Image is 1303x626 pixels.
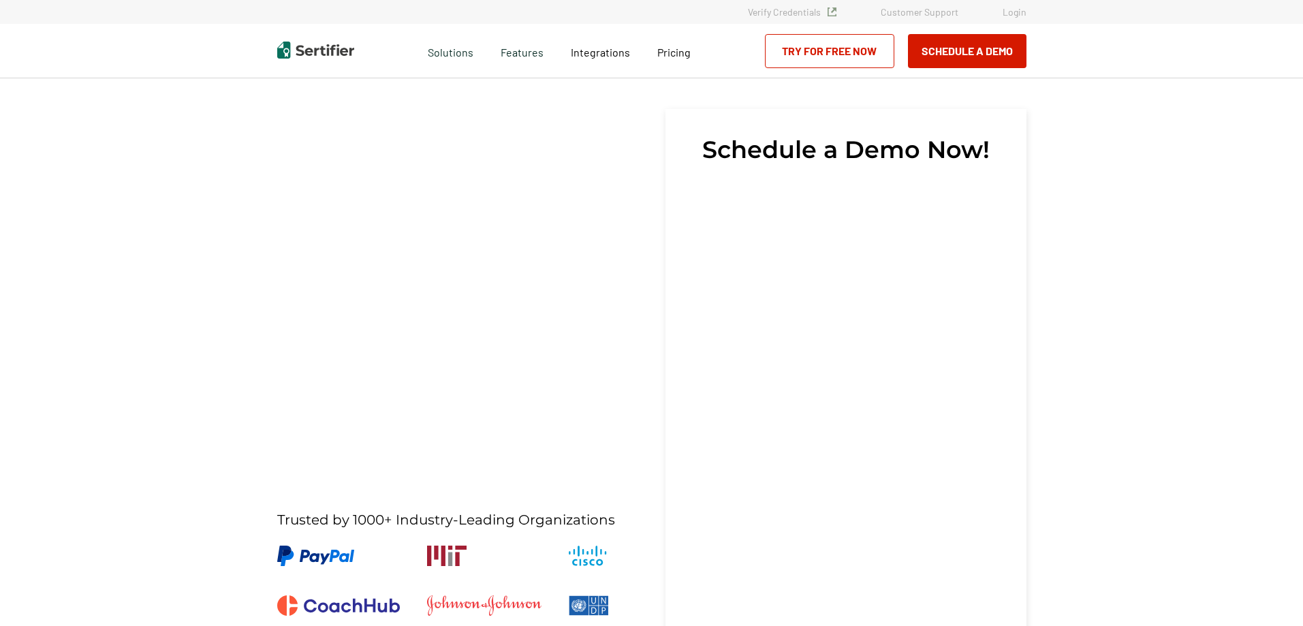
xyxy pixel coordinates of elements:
[881,6,958,18] a: Customer Support
[702,136,990,163] span: Schedule a Demo Now!
[277,42,354,59] img: Sertifier | Digital Credentialing Platform
[657,42,691,59] a: Pricing
[571,46,630,59] span: Integrations
[277,595,400,616] img: CoachHub
[569,595,609,616] img: UNDP
[571,42,630,59] a: Integrations
[765,34,894,68] a: Try for Free Now
[427,546,467,566] img: Massachusetts Institute of Technology
[428,42,473,59] span: Solutions
[748,6,836,18] a: Verify Credentials
[427,595,541,616] img: Johnson & Johnson
[277,512,615,529] span: Trusted by 1000+ Industry-Leading Organizations
[501,42,544,59] span: Features
[569,546,607,566] img: Cisco
[657,46,691,59] span: Pricing
[1003,6,1026,18] a: Login
[828,7,836,16] img: Verified
[277,546,354,566] img: PayPal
